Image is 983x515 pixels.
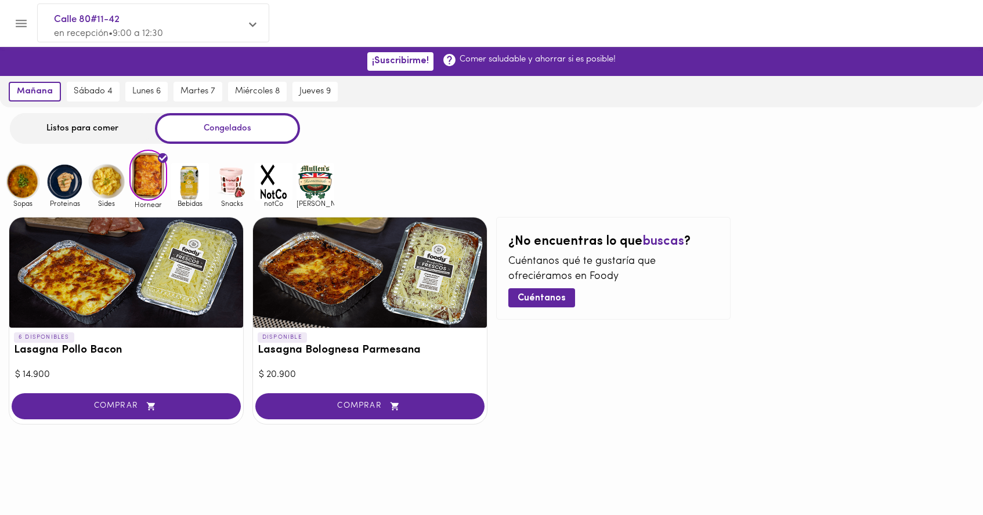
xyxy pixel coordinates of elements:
button: COMPRAR [255,393,485,419]
span: mañana [17,86,53,97]
button: martes 7 [174,82,222,101]
span: martes 7 [180,86,215,97]
span: en recepción • 9:00 a 12:30 [54,29,163,38]
span: ¡Suscribirme! [372,56,429,67]
span: Sides [88,200,125,207]
span: Calle 80#11-42 [54,12,241,27]
button: Cuéntanos [508,288,575,307]
img: Snacks [213,163,251,201]
div: Listos para comer [10,113,155,144]
span: notCo [255,200,292,207]
img: Sopas [4,163,42,201]
span: miércoles 8 [235,86,280,97]
span: Hornear [129,201,167,208]
button: COMPRAR [12,393,241,419]
span: Bebidas [171,200,209,207]
span: Cuéntanos [518,293,566,304]
span: jueves 9 [299,86,331,97]
img: Hornear [129,150,167,201]
span: Snacks [213,200,251,207]
p: 6 DISPONIBLES [14,332,74,343]
p: DISPONIBLE [258,332,307,343]
span: Proteinas [46,200,84,207]
h2: ¿No encuentras lo que ? [508,235,719,249]
div: $ 14.900 [15,368,237,382]
img: notCo [255,163,292,201]
button: miércoles 8 [228,82,287,101]
img: Proteinas [46,163,84,201]
div: $ 20.900 [259,368,481,382]
button: jueves 9 [292,82,338,101]
img: mullens [297,163,334,201]
span: lunes 6 [132,86,161,97]
span: sábado 4 [74,86,113,97]
button: lunes 6 [125,82,168,101]
div: Lasagna Pollo Bacon [9,217,243,328]
span: COMPRAR [270,401,470,411]
h3: Lasagna Pollo Bacon [14,344,238,357]
button: mañana [9,82,61,101]
p: Cuéntanos qué te gustaría que ofreciéramos en Foody [508,255,719,284]
div: Lasagna Bolognesa Parmesana [253,217,487,328]
span: [PERSON_NAME] [297,200,334,207]
iframe: Messagebird Livechat Widget [916,448,971,503]
p: Comer saludable y ahorrar si es posible! [460,53,616,66]
button: Menu [7,9,35,38]
button: ¡Suscribirme! [367,52,433,70]
span: Sopas [4,200,42,207]
span: COMPRAR [26,401,226,411]
button: sábado 4 [67,82,120,101]
img: Sides [88,163,125,201]
span: buscas [642,235,684,248]
div: Congelados [155,113,300,144]
img: Bebidas [171,163,209,201]
h3: Lasagna Bolognesa Parmesana [258,344,482,357]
